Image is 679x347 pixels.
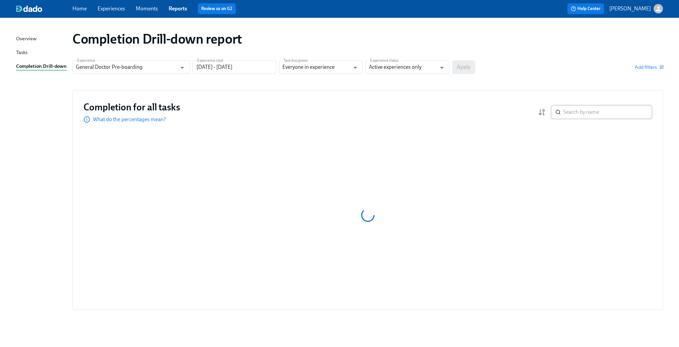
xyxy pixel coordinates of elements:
[16,35,37,43] div: Overview
[571,5,601,12] span: Help Center
[177,62,187,73] button: Open
[635,64,663,70] button: Add filters
[83,101,180,113] h3: Completion for all tasks
[169,5,187,12] a: Reports
[609,5,651,12] p: [PERSON_NAME]
[437,62,447,73] button: Open
[93,116,166,123] p: What do the percentages mean?
[72,31,242,47] h1: Completion Drill-down report
[198,3,236,14] button: Review us on G2
[16,62,67,71] a: Completion Drill-down
[567,3,604,14] button: Help Center
[136,5,158,12] a: Moments
[16,49,27,57] div: Tasks
[201,5,232,12] a: Review us on G2
[609,4,663,13] button: [PERSON_NAME]
[16,5,72,12] a: dado
[72,5,87,12] a: Home
[16,5,42,12] img: dado
[563,105,652,119] input: Search by name
[16,49,67,57] a: Tasks
[350,62,360,73] button: Open
[538,108,546,116] svg: Completion rate (low to high)
[16,35,67,43] a: Overview
[98,5,125,12] a: Experiences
